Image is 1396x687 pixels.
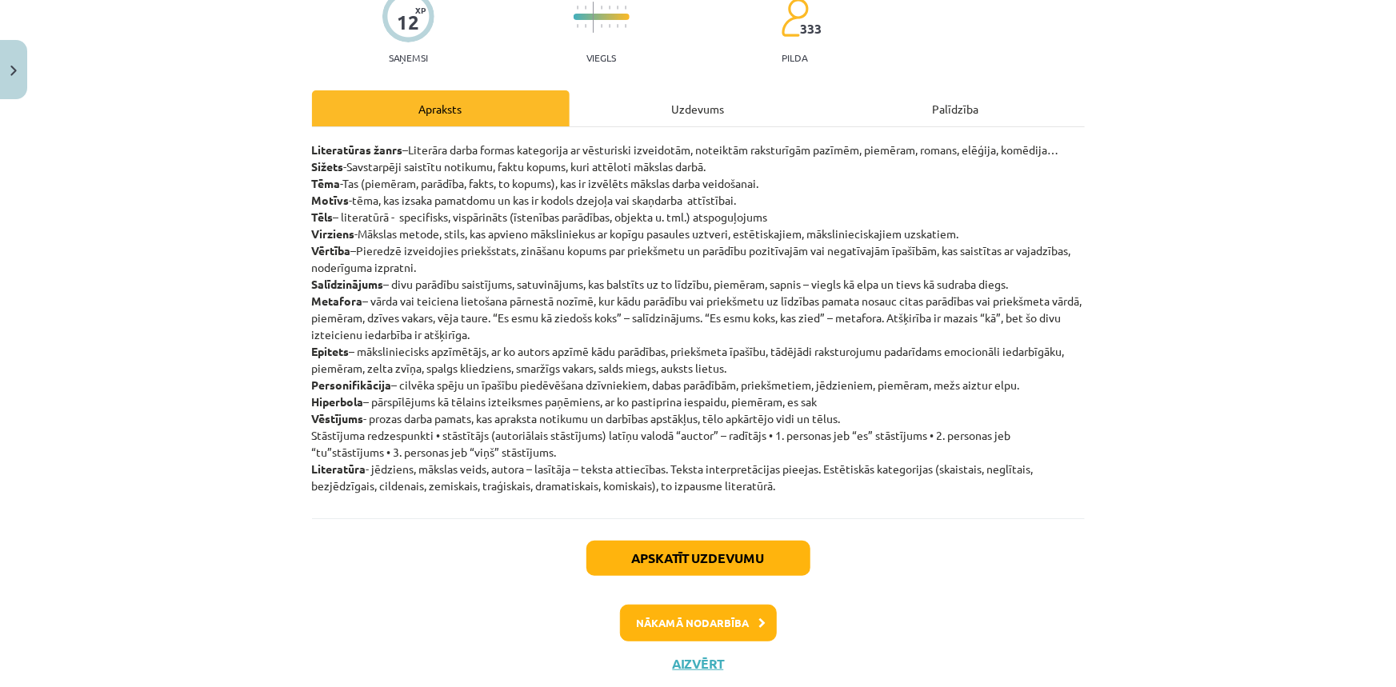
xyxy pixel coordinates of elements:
img: icon-short-line-57e1e144782c952c97e751825c79c345078a6d821885a25fce030b3d8c18986b.svg [609,6,610,10]
span: 333 [801,22,822,36]
img: icon-short-line-57e1e144782c952c97e751825c79c345078a6d821885a25fce030b3d8c18986b.svg [585,24,586,28]
img: icon-short-line-57e1e144782c952c97e751825c79c345078a6d821885a25fce030b3d8c18986b.svg [617,24,618,28]
img: icon-short-line-57e1e144782c952c97e751825c79c345078a6d821885a25fce030b3d8c18986b.svg [577,6,578,10]
img: icon-short-line-57e1e144782c952c97e751825c79c345078a6d821885a25fce030b3d8c18986b.svg [577,24,578,28]
div: Palīdzība [827,90,1085,126]
p: Saņemsi [382,52,434,63]
div: Uzdevums [570,90,827,126]
p: –Literāra darba formas kategorija ar vēsturiski izveidotām, noteiktām raksturīgām pazīmēm, piemēr... [312,142,1085,494]
strong: Epitets [312,344,350,358]
div: 12 [397,11,419,34]
img: icon-short-line-57e1e144782c952c97e751825c79c345078a6d821885a25fce030b3d8c18986b.svg [609,24,610,28]
img: icon-short-line-57e1e144782c952c97e751825c79c345078a6d821885a25fce030b3d8c18986b.svg [625,24,626,28]
strong: Vērtība [312,243,351,258]
img: icon-close-lesson-0947bae3869378f0d4975bcd49f059093ad1ed9edebbc8119c70593378902aed.svg [10,66,17,76]
img: icon-long-line-d9ea69661e0d244f92f715978eff75569469978d946b2353a9bb055b3ed8787d.svg [593,2,594,33]
p: pilda [782,52,807,63]
strong: Salīdzinājums [312,277,384,291]
p: Viegls [586,52,616,63]
img: icon-short-line-57e1e144782c952c97e751825c79c345078a6d821885a25fce030b3d8c18986b.svg [625,6,626,10]
strong: Literatūra [312,461,366,476]
strong: Virziens [312,226,355,241]
span: XP [415,6,426,14]
button: Nākamā nodarbība [620,605,777,641]
div: Apraksts [312,90,570,126]
button: Apskatīt uzdevumu [586,541,810,576]
strong: Vēstījums [312,411,364,425]
strong: Hiperbola [312,394,364,409]
strong: Tēls [312,210,334,224]
strong: Literatūras žanrs [312,142,403,157]
img: icon-short-line-57e1e144782c952c97e751825c79c345078a6d821885a25fce030b3d8c18986b.svg [617,6,618,10]
strong: Personifikācija [312,377,392,392]
strong: Tēma [312,176,341,190]
strong: Sižets [312,159,344,174]
strong: Motīvs [312,193,350,207]
strong: Metafora [312,294,363,308]
button: Aizvērt [668,656,729,672]
img: icon-short-line-57e1e144782c952c97e751825c79c345078a6d821885a25fce030b3d8c18986b.svg [585,6,586,10]
img: icon-short-line-57e1e144782c952c97e751825c79c345078a6d821885a25fce030b3d8c18986b.svg [601,6,602,10]
img: icon-short-line-57e1e144782c952c97e751825c79c345078a6d821885a25fce030b3d8c18986b.svg [601,24,602,28]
